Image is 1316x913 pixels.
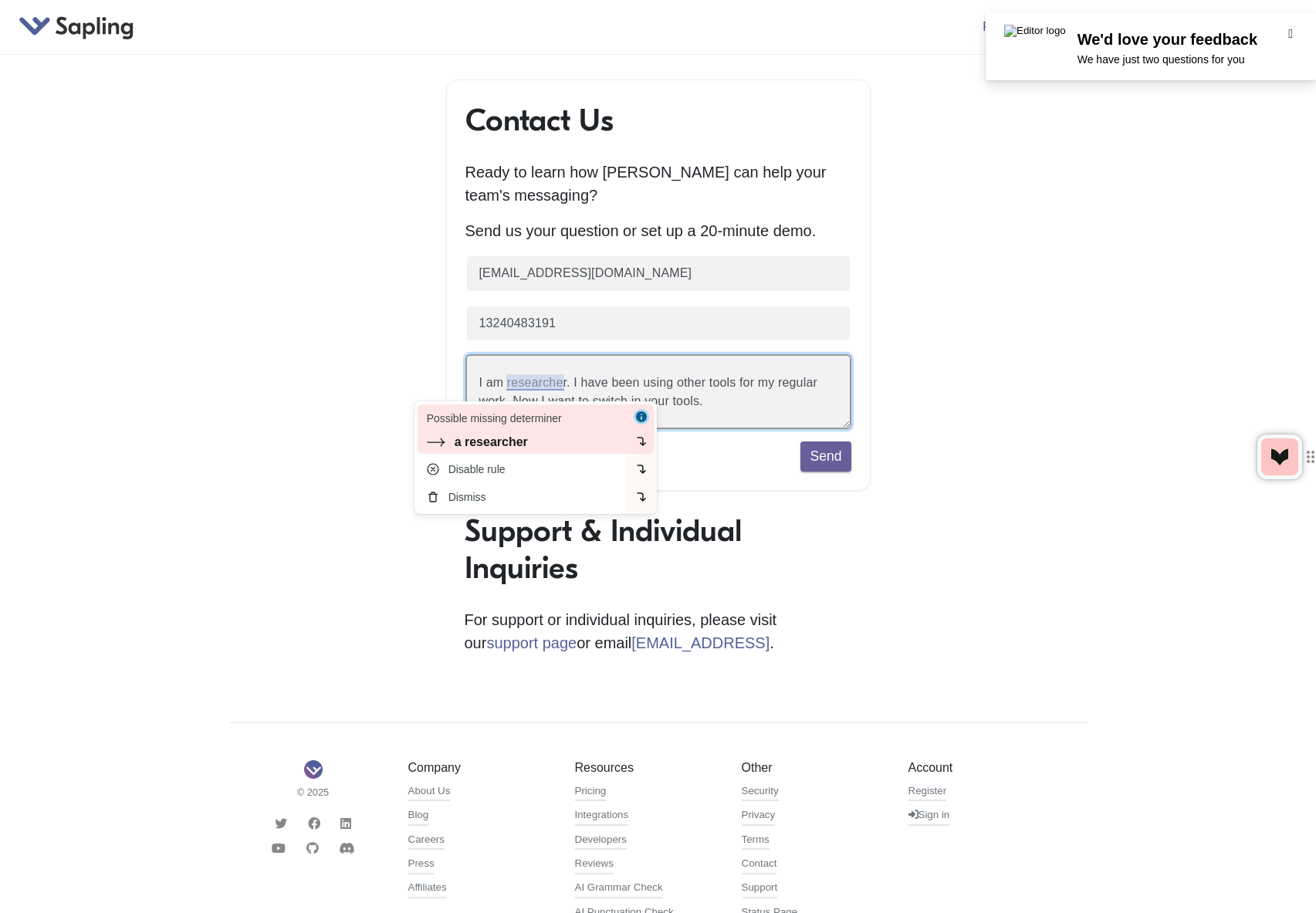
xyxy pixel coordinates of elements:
[983,20,1040,33] a: Products
[742,807,776,826] a: Privacy
[340,817,351,830] i: LinkedIn
[575,856,614,874] a: Reviews
[408,880,447,898] a: Affiliates
[575,880,663,898] a: AI Grammar Check
[306,842,319,854] i: Github
[465,219,851,242] p: Send us your question or set up a 20-minute demo.
[486,634,577,651] a: support page
[414,486,626,508] div: Dismiss
[242,785,385,800] small: © 2025
[465,305,851,343] input: Phone number (optional)
[272,842,286,854] i: Youtube
[742,832,770,850] a: Terms
[631,634,770,651] a: [EMAIL_ADDRESS]
[908,783,947,802] a: Register
[800,441,851,471] button: Send
[575,807,629,826] a: Integrations
[408,760,552,775] h5: Company
[414,458,626,480] div: Disable rule
[742,783,779,802] a: Security
[465,255,851,292] input: Business email (required)
[465,161,851,207] p: Ready to learn how [PERSON_NAME] can help your team's messaging?
[908,807,950,826] a: Sign in
[408,832,445,850] a: Careers
[427,411,562,426] div: Possible missing determiner
[275,817,287,830] i: Twitter
[575,832,627,850] a: Developers
[575,760,719,775] h5: Resources
[308,817,320,830] i: Facebook
[408,783,451,802] a: About Us
[908,760,1052,775] h5: Account
[465,102,851,139] h1: Contact Us
[575,783,607,802] a: Pricing
[742,760,885,775] h5: Other
[742,880,778,898] a: Support
[304,760,323,779] img: Sapling Logo
[408,856,435,874] a: Press
[455,435,528,449] div: a researcher
[465,512,852,587] h1: Support & Individual Inquiries
[339,842,354,854] i: Discord
[408,807,429,826] a: Blog
[465,608,852,654] p: For support or individual inquiries, please visit our or email .
[742,856,777,874] a: Contact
